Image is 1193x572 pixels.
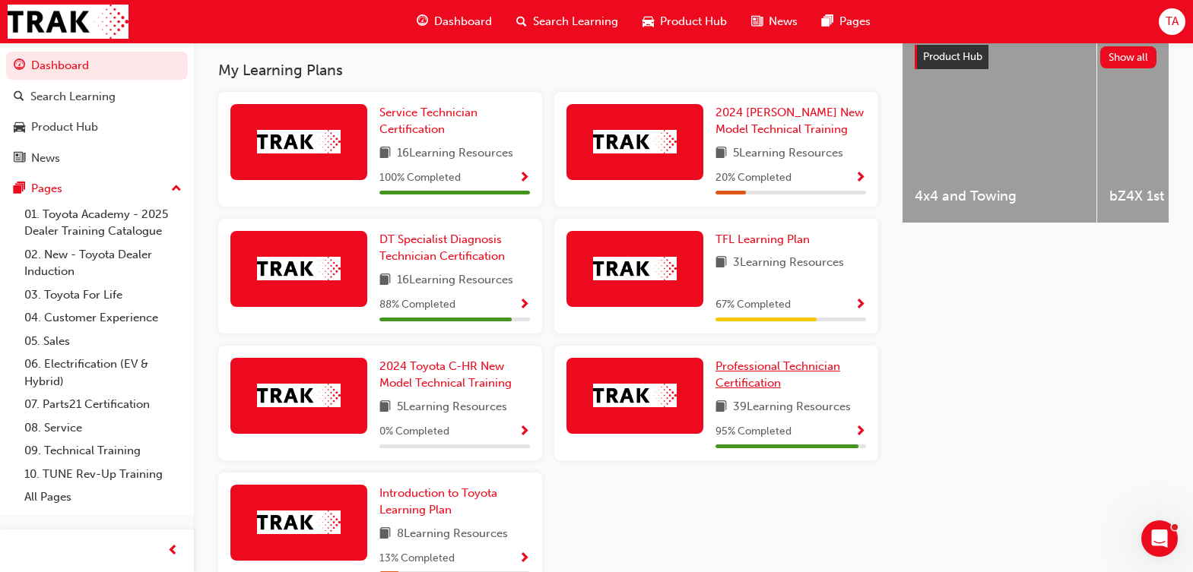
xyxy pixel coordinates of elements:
[519,549,530,568] button: Show Progress
[715,296,791,314] span: 67 % Completed
[915,188,1084,205] span: 4x4 and Towing
[733,144,843,163] span: 5 Learning Resources
[1141,520,1178,557] iframe: Intercom live chat
[434,13,492,30] span: Dashboard
[915,45,1157,69] a: Product HubShow all
[257,130,341,153] img: Trak
[6,52,188,80] a: Dashboard
[379,106,478,137] span: Service Technician Certification
[14,121,25,134] span: car-icon
[379,358,530,392] a: 2024 Toyota C-HR New Model Technical Training
[855,295,866,314] button: Show Progress
[6,113,188,141] a: Product Hub
[733,254,844,273] span: 3 Learning Resources
[739,6,810,37] a: news-iconNews
[397,271,513,290] span: 16 Learning Resources
[533,13,618,30] span: Search Learning
[769,13,798,30] span: News
[18,463,188,486] a: 10. TUNE Rev-Up Training
[397,525,508,544] span: 8 Learning Resources
[504,6,630,37] a: search-iconSearch Learning
[903,33,1096,223] a: 4x4 and Towing
[257,510,341,534] img: Trak
[18,203,188,243] a: 01. Toyota Academy - 2025 Dealer Training Catalogue
[18,306,188,330] a: 04. Customer Experience
[167,542,179,561] span: prev-icon
[519,422,530,441] button: Show Progress
[379,359,512,390] span: 2024 Toyota C-HR New Model Technical Training
[1100,46,1157,68] button: Show all
[715,398,727,417] span: book-icon
[923,50,982,63] span: Product Hub
[733,398,851,417] span: 39 Learning Resources
[379,169,461,187] span: 100 % Completed
[519,295,530,314] button: Show Progress
[257,384,341,407] img: Trak
[18,352,188,393] a: 06. Electrification (EV & Hybrid)
[379,271,391,290] span: book-icon
[715,358,866,392] a: Professional Technician Certification
[14,152,25,166] span: news-icon
[519,172,530,185] span: Show Progress
[6,175,188,203] button: Pages
[14,182,25,196] span: pages-icon
[14,90,24,104] span: search-icon
[715,106,864,137] span: 2024 [PERSON_NAME] New Model Technical Training
[379,104,530,138] a: Service Technician Certification
[715,232,810,246] span: TFL Learning Plan
[379,231,530,265] a: DT Specialist Diagnosis Technician Certification
[18,416,188,440] a: 08. Service
[715,359,840,390] span: Professional Technician Certification
[30,88,116,106] div: Search Learning
[379,398,391,417] span: book-icon
[379,525,391,544] span: book-icon
[643,12,654,31] span: car-icon
[822,12,833,31] span: pages-icon
[405,6,504,37] a: guage-iconDashboard
[519,299,530,312] span: Show Progress
[630,6,739,37] a: car-iconProduct Hub
[379,232,505,264] span: DT Specialist Diagnosis Technician Certification
[14,59,25,73] span: guage-icon
[18,330,188,353] a: 05. Sales
[593,257,677,280] img: Trak
[218,62,878,79] h3: My Learning Plans
[379,296,455,314] span: 88 % Completed
[715,144,727,163] span: book-icon
[18,283,188,307] a: 03. Toyota For Life
[18,439,188,463] a: 09. Technical Training
[6,49,188,175] button: DashboardSearch LearningProduct HubNews
[8,5,129,39] img: Trak
[593,384,677,407] img: Trak
[593,130,677,153] img: Trak
[397,144,513,163] span: 16 Learning Resources
[31,180,62,198] div: Pages
[397,398,507,417] span: 5 Learning Resources
[660,13,727,30] span: Product Hub
[855,299,866,312] span: Show Progress
[855,425,866,439] span: Show Progress
[715,231,816,248] a: TFL Learning Plan
[379,550,455,567] span: 13 % Completed
[379,485,530,519] a: Introduction to Toyota Learning Plan
[810,6,883,37] a: pages-iconPages
[1166,13,1179,30] span: TA
[18,393,188,416] a: 07. Parts21 Certification
[516,12,527,31] span: search-icon
[751,12,763,31] span: news-icon
[31,150,60,167] div: News
[18,485,188,509] a: All Pages
[379,423,449,441] span: 0 % Completed
[519,425,530,439] span: Show Progress
[855,422,866,441] button: Show Progress
[715,169,792,187] span: 20 % Completed
[715,104,866,138] a: 2024 [PERSON_NAME] New Model Technical Training
[257,257,341,280] img: Trak
[417,12,428,31] span: guage-icon
[855,169,866,188] button: Show Progress
[18,243,188,283] a: 02. New - Toyota Dealer Induction
[171,179,182,199] span: up-icon
[855,172,866,185] span: Show Progress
